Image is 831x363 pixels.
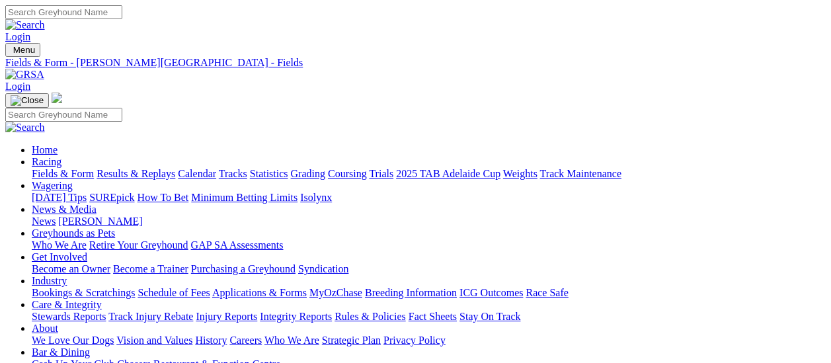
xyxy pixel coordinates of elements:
a: News & Media [32,204,97,215]
a: Coursing [328,168,367,179]
div: Racing [32,168,826,180]
a: Trials [369,168,393,179]
button: Toggle navigation [5,93,49,108]
a: Bar & Dining [32,346,90,358]
a: Statistics [250,168,288,179]
a: Login [5,31,30,42]
a: Tracks [219,168,247,179]
input: Search [5,5,122,19]
a: Stay On Track [459,311,520,322]
a: About [32,323,58,334]
a: We Love Our Dogs [32,335,114,346]
a: Track Injury Rebate [108,311,193,322]
a: Racing [32,156,61,167]
a: SUREpick [89,192,134,203]
button: Toggle navigation [5,43,40,57]
a: Home [32,144,58,155]
a: Careers [229,335,262,346]
a: 2025 TAB Adelaide Cup [396,168,500,179]
a: Stewards Reports [32,311,106,322]
a: How To Bet [138,192,189,203]
a: Minimum Betting Limits [191,192,297,203]
a: Isolynx [300,192,332,203]
a: Bookings & Scratchings [32,287,135,298]
a: Results & Replays [97,168,175,179]
div: Greyhounds as Pets [32,239,826,251]
a: Breeding Information [365,287,457,298]
img: Search [5,19,45,31]
div: Get Involved [32,263,826,275]
a: Schedule of Fees [138,287,210,298]
a: Syndication [298,263,348,274]
a: MyOzChase [309,287,362,298]
div: Care & Integrity [32,311,826,323]
div: Industry [32,287,826,299]
a: Greyhounds as Pets [32,227,115,239]
a: Weights [503,168,537,179]
a: Rules & Policies [335,311,406,322]
img: GRSA [5,69,44,81]
a: Industry [32,275,67,286]
a: Race Safe [526,287,568,298]
a: Get Involved [32,251,87,262]
a: Privacy Policy [383,335,446,346]
a: Fields & Form [32,168,94,179]
a: Who We Are [32,239,87,251]
a: [PERSON_NAME] [58,216,142,227]
a: Care & Integrity [32,299,102,310]
a: Injury Reports [196,311,257,322]
a: Who We Are [264,335,319,346]
a: Calendar [178,168,216,179]
img: Close [11,95,44,106]
a: Fields & Form - [PERSON_NAME][GEOGRAPHIC_DATA] - Fields [5,57,826,69]
a: Login [5,81,30,92]
a: Applications & Forms [212,287,307,298]
a: History [195,335,227,346]
a: Fact Sheets [409,311,457,322]
a: Integrity Reports [260,311,332,322]
img: Search [5,122,45,134]
a: GAP SA Assessments [191,239,284,251]
a: Grading [291,168,325,179]
input: Search [5,108,122,122]
div: About [32,335,826,346]
img: logo-grsa-white.png [52,93,62,103]
a: Wagering [32,180,73,191]
a: Track Maintenance [540,168,621,179]
a: [DATE] Tips [32,192,87,203]
span: Menu [13,45,35,55]
a: News [32,216,56,227]
div: Wagering [32,192,826,204]
a: Purchasing a Greyhound [191,263,296,274]
a: ICG Outcomes [459,287,523,298]
a: Retire Your Greyhound [89,239,188,251]
a: Become a Trainer [113,263,188,274]
a: Vision and Values [116,335,192,346]
a: Strategic Plan [322,335,381,346]
a: Become an Owner [32,263,110,274]
div: News & Media [32,216,826,227]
